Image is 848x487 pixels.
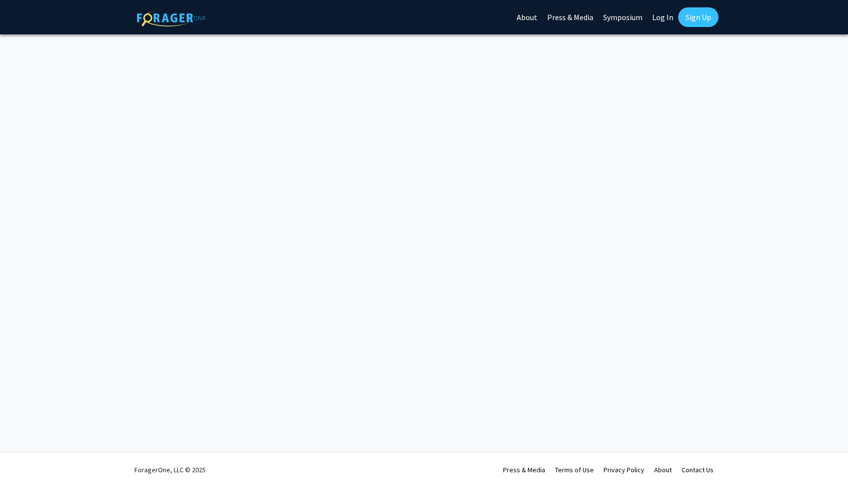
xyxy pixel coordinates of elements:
[678,7,718,27] a: Sign Up
[503,465,545,474] a: Press & Media
[134,453,206,487] div: ForagerOne, LLC © 2025
[682,465,714,474] a: Contact Us
[654,465,672,474] a: About
[604,465,644,474] a: Privacy Policy
[137,9,206,27] img: ForagerOne Logo
[555,465,594,474] a: Terms of Use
